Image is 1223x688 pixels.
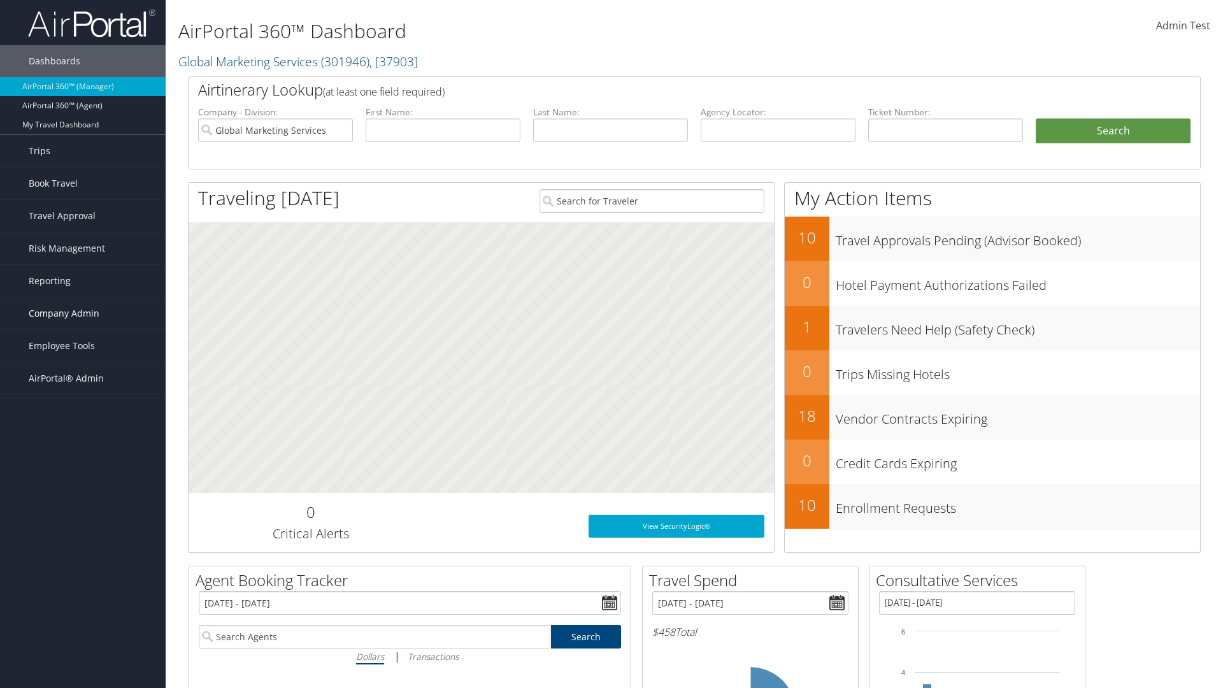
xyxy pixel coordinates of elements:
tspan: 6 [901,628,905,636]
img: airportal-logo.png [28,8,155,38]
h3: Enrollment Requests [836,493,1200,517]
div: | [199,649,621,664]
label: First Name: [366,106,520,118]
h2: Agent Booking Tracker [196,570,631,591]
i: Transactions [408,650,459,663]
h3: Vendor Contracts Expiring [836,404,1200,428]
span: Reporting [29,265,71,297]
input: Search Agents [199,625,550,649]
h2: 0 [785,450,829,471]
h2: 0 [785,361,829,382]
tspan: 4 [901,669,905,677]
h2: Consultative Services [876,570,1085,591]
span: Book Travel [29,168,78,199]
span: ( 301946 ) [321,53,369,70]
a: 10Enrollment Requests [785,484,1200,529]
a: 1Travelers Need Help (Safety Check) [785,306,1200,350]
h3: Credit Cards Expiring [836,448,1200,473]
a: 0Trips Missing Hotels [785,350,1200,395]
a: Admin Test [1156,6,1210,46]
label: Last Name: [533,106,688,118]
i: Dollars [356,650,384,663]
h6: Total [652,625,848,639]
a: Global Marketing Services [178,53,418,70]
a: Search [551,625,622,649]
h2: 1 [785,316,829,338]
a: View SecurityLogic® [589,515,764,538]
span: $458 [652,625,675,639]
h2: Travel Spend [649,570,858,591]
h1: My Action Items [785,185,1200,211]
input: Search for Traveler [540,189,764,213]
a: 10Travel Approvals Pending (Advisor Booked) [785,217,1200,261]
h3: Trips Missing Hotels [836,359,1200,383]
h3: Travelers Need Help (Safety Check) [836,315,1200,339]
a: 0Credit Cards Expiring [785,440,1200,484]
label: Ticket Number: [868,106,1023,118]
h3: Travel Approvals Pending (Advisor Booked) [836,226,1200,250]
span: , [ 37903 ] [369,53,418,70]
span: Employee Tools [29,330,95,362]
h2: 0 [198,501,423,523]
span: Dashboards [29,45,80,77]
span: Risk Management [29,233,105,264]
span: AirPortal® Admin [29,362,104,394]
a: 0Hotel Payment Authorizations Failed [785,261,1200,306]
span: Company Admin [29,297,99,329]
span: (at least one field required) [323,85,445,99]
span: Admin Test [1156,18,1210,32]
h3: Critical Alerts [198,525,423,543]
h2: 18 [785,405,829,427]
h2: 0 [785,271,829,293]
span: Trips [29,135,50,167]
h3: Hotel Payment Authorizations Failed [836,270,1200,294]
h1: AirPortal 360™ Dashboard [178,18,866,45]
label: Company - Division: [198,106,353,118]
h1: Traveling [DATE] [198,185,340,211]
span: Travel Approval [29,200,96,232]
button: Search [1036,118,1191,144]
h2: 10 [785,494,829,516]
a: 18Vendor Contracts Expiring [785,395,1200,440]
label: Agency Locator: [701,106,855,118]
h2: 10 [785,227,829,248]
h2: Airtinerary Lookup [198,79,1106,101]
